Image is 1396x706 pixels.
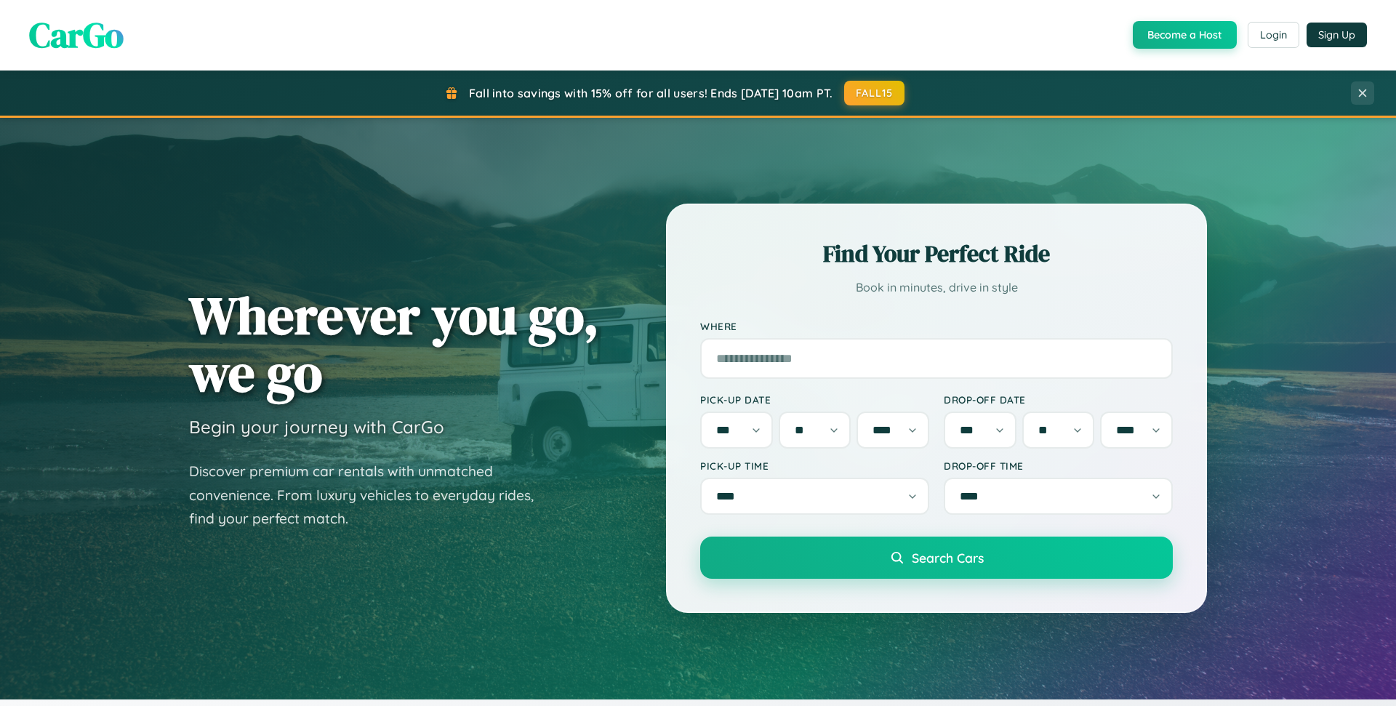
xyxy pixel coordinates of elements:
[700,320,1173,332] label: Where
[700,537,1173,579] button: Search Cars
[189,416,444,438] h3: Begin your journey with CarGo
[700,460,929,472] label: Pick-up Time
[912,550,984,566] span: Search Cars
[944,393,1173,406] label: Drop-off Date
[844,81,905,105] button: FALL15
[29,11,124,59] span: CarGo
[189,460,553,531] p: Discover premium car rentals with unmatched convenience. From luxury vehicles to everyday rides, ...
[700,393,929,406] label: Pick-up Date
[700,277,1173,298] p: Book in minutes, drive in style
[469,86,833,100] span: Fall into savings with 15% off for all users! Ends [DATE] 10am PT.
[700,238,1173,270] h2: Find Your Perfect Ride
[1307,23,1367,47] button: Sign Up
[944,460,1173,472] label: Drop-off Time
[189,286,599,401] h1: Wherever you go, we go
[1248,22,1299,48] button: Login
[1133,21,1237,49] button: Become a Host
